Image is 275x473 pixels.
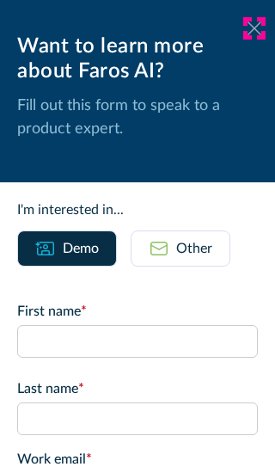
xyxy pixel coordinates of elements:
label: Last name [17,378,258,399]
label: Work email [17,449,258,470]
div: Other [176,238,212,259]
label: First name [17,301,258,322]
div: I'm interested in... [17,200,258,220]
div: Want to learn more about Faros AI? [17,34,258,84]
div: Demo [63,238,99,259]
p: Fill out this form to speak to a product expert. [17,95,258,141]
